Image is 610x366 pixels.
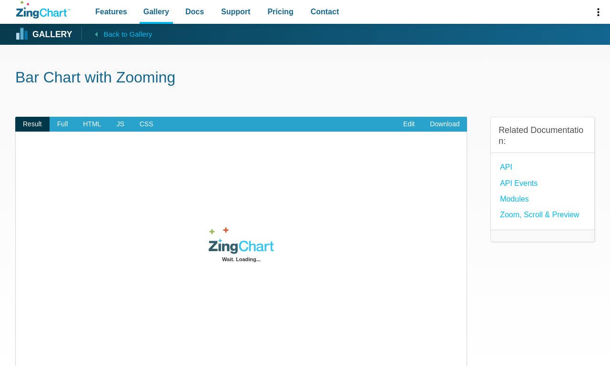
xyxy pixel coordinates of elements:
[16,27,72,41] a: Gallery
[15,68,595,89] h1: Bar Chart with Zooming
[143,5,169,18] span: Gallery
[95,5,127,18] span: Features
[81,27,152,41] a: Back to Gallery
[185,5,204,18] span: Docs
[221,5,250,18] span: Support
[103,28,152,41] span: Back to Gallery
[500,193,529,205] a: modules
[132,117,161,132] span: CSS
[498,125,587,147] h3: Related Documentation:
[61,255,422,264] div: Wait. Loading...
[267,5,293,18] span: Pricing
[396,117,422,132] a: Edit
[32,30,72,39] strong: Gallery
[75,117,109,132] span: HTML
[50,117,76,132] span: Full
[16,1,70,19] a: ZingChart Logo. Click to return to the homepage
[500,208,579,221] a: Zoom, Scroll & Preview
[422,117,467,132] a: Download
[311,5,339,18] span: Contact
[109,117,132,132] span: JS
[500,161,512,173] a: API
[15,117,50,132] span: Result
[500,177,538,190] a: API Events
